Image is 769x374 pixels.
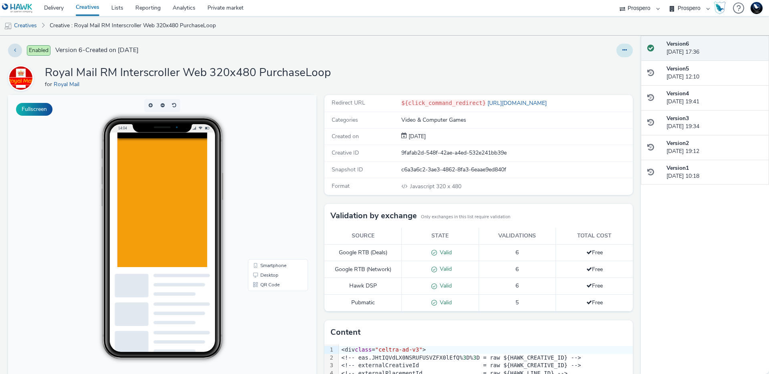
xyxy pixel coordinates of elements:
div: 1 [324,346,334,354]
strong: Version 3 [666,115,689,122]
img: Support Hawk [751,2,763,14]
div: [DATE] 19:12 [666,139,763,156]
img: Royal Mail [9,66,32,90]
img: Hawk Academy [714,2,726,14]
td: Google RTB (Deals) [324,244,402,261]
li: QR Code [242,185,298,195]
span: Created on [332,133,359,140]
span: [DATE] [407,133,426,140]
span: 14:04 [110,31,119,35]
span: 320 x 480 [409,183,461,190]
span: Valid [437,249,452,256]
strong: Version 5 [666,65,689,72]
span: QR Code [252,187,272,192]
small: Only exchanges in this list require validation [421,214,510,220]
th: Validations [479,228,556,244]
span: 6 [515,265,519,273]
span: Snapshot ID [332,166,363,173]
td: Google RTB (Network) [324,261,402,278]
div: Video & Computer Games [401,116,632,124]
span: Format [332,182,350,190]
a: Hawk Academy [714,2,729,14]
th: State [402,228,479,244]
div: 3 [324,362,334,370]
img: undefined Logo [2,3,33,13]
a: Royal Mail [8,74,37,82]
h3: Validation by exchange [330,210,417,222]
span: Free [586,249,603,256]
strong: Version 2 [666,139,689,147]
span: Categories [332,116,358,124]
li: Smartphone [242,166,298,175]
h3: Content [330,326,360,338]
span: Free [586,299,603,306]
span: 6 [515,249,519,256]
span: class [355,346,372,353]
strong: Version 1 [666,164,689,172]
a: Royal Mail [54,80,83,88]
div: [DATE] 17:36 [666,40,763,56]
span: 3 [473,354,476,361]
span: Free [586,265,603,273]
span: Desktop [252,178,270,183]
th: Total cost [556,228,633,244]
span: Redirect URL [332,99,365,107]
div: [DATE] 12:10 [666,65,763,81]
div: Creation 13 May 2025, 10:18 [407,133,426,141]
td: Pubmatic [324,295,402,312]
h1: Royal Mail RM Interscroller Web 320x480 PurchaseLoop [45,65,331,80]
span: Valid [437,299,452,306]
strong: Version 4 [666,90,689,97]
div: [DATE] 19:41 [666,90,763,106]
code: ${click_command_redirect} [401,100,486,106]
a: Creative : Royal Mail RM Interscroller Web 320x480 PurchaseLoop [46,16,220,35]
a: [URL][DOMAIN_NAME] [486,99,550,107]
span: for [45,80,54,88]
span: Free [586,282,603,290]
div: [DATE] 19:34 [666,115,763,131]
span: 6 [515,282,519,290]
div: c6a3a6c2-3ae3-4862-8fa3-6eaae9ed840f [401,166,632,174]
div: 9fafab2d-548f-42ae-a4ed-532e241bb39e [401,149,632,157]
span: Creative ID [332,149,359,157]
span: 5 [515,299,519,306]
span: Version 6 - Created on [DATE] [55,46,139,55]
button: Fullscreen [16,103,52,116]
span: Valid [437,282,452,290]
th: Source [324,228,402,244]
li: Desktop [242,175,298,185]
span: Valid [437,265,452,273]
img: mobile [4,22,12,30]
td: Hawk DSP [324,278,402,295]
span: 3 [463,354,466,361]
span: Smartphone [252,168,278,173]
span: Javascript [410,183,436,190]
span: Enabled [27,45,50,56]
div: 2 [324,354,334,362]
span: "celtra-ad-v3" [375,346,423,353]
strong: Version 6 [666,40,689,48]
div: [DATE] 10:18 [666,164,763,181]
